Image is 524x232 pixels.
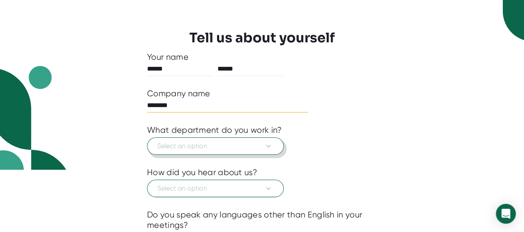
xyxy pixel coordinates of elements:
div: Open Intercom Messenger [496,204,516,224]
span: Select an option [157,141,273,151]
div: Do you speak any languages other than English in your meetings? [147,210,377,230]
div: What department do you work in? [147,125,282,135]
button: Select an option [147,137,284,155]
div: Your name [147,52,377,62]
button: Select an option [147,180,284,197]
div: Company name [147,88,210,99]
span: Select an option [157,183,273,193]
div: How did you hear about us? [147,167,257,178]
h3: Tell us about yourself [189,30,335,46]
